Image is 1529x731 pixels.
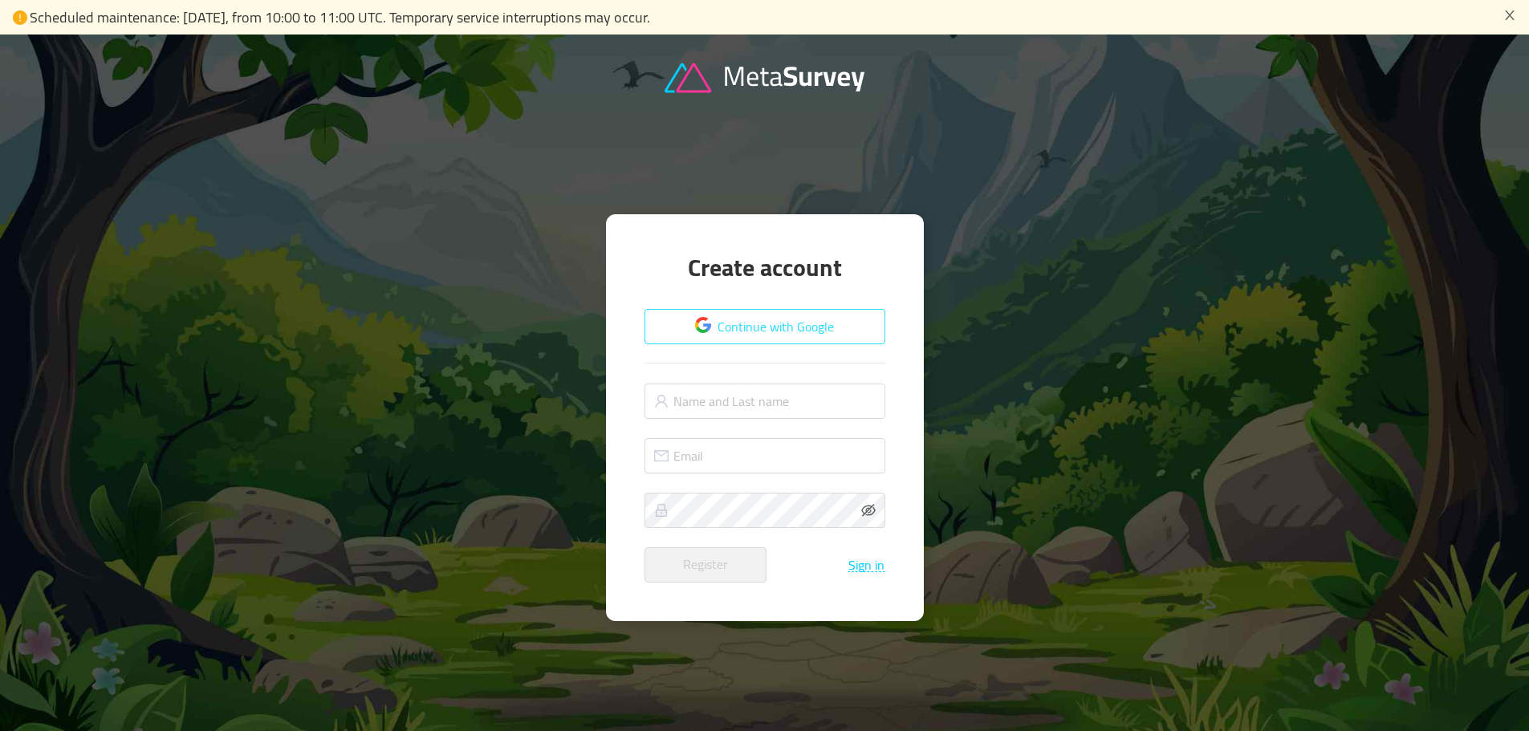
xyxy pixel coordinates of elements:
input: Email [645,438,885,473]
input: Name and Last name [645,384,885,419]
i: icon: mail [654,449,669,463]
button: Continue with Google [645,309,885,344]
button: icon: close [1503,6,1516,24]
h1: Create account [645,253,885,283]
i: icon: exclamation-circle [13,10,27,25]
button: Register [645,547,767,583]
i: icon: close [1503,9,1516,22]
i: icon: lock [654,503,669,518]
button: Sign in [848,558,885,572]
span: Scheduled maintenance: [DATE], from 10:00 to 11:00 UTC. Temporary service interruptions may occur. [30,4,650,30]
i: icon: eye-invisible [861,503,876,518]
i: icon: user [654,394,669,408]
